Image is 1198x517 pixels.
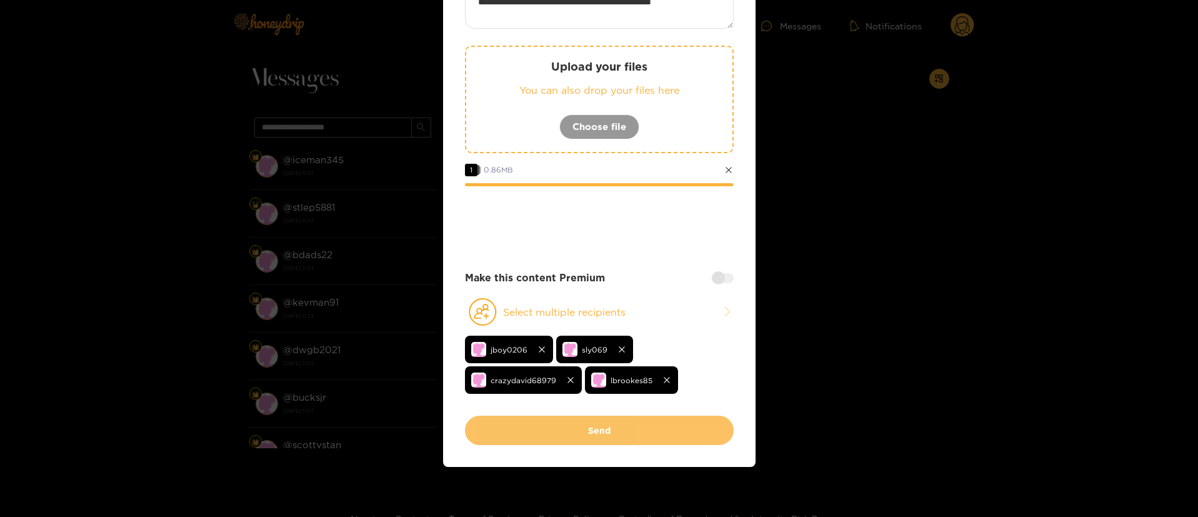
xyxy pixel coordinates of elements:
button: Send [465,416,734,445]
span: jboy0206 [491,343,527,357]
button: Choose file [559,114,639,139]
span: sly069 [582,343,607,357]
img: no-avatar.png [591,373,606,388]
strong: Make this content Premium [465,271,605,285]
img: no-avatar.png [562,342,577,357]
p: Upload your files [491,59,707,74]
span: 0.86 MB [484,166,513,174]
span: 1 [465,164,477,176]
span: crazydavid68979 [491,373,556,388]
button: Select multiple recipients [465,298,734,326]
p: You can also drop your files here [491,83,707,98]
img: no-avatar.png [471,373,486,388]
img: no-avatar.png [471,342,486,357]
span: lbrookes85 [611,373,652,388]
